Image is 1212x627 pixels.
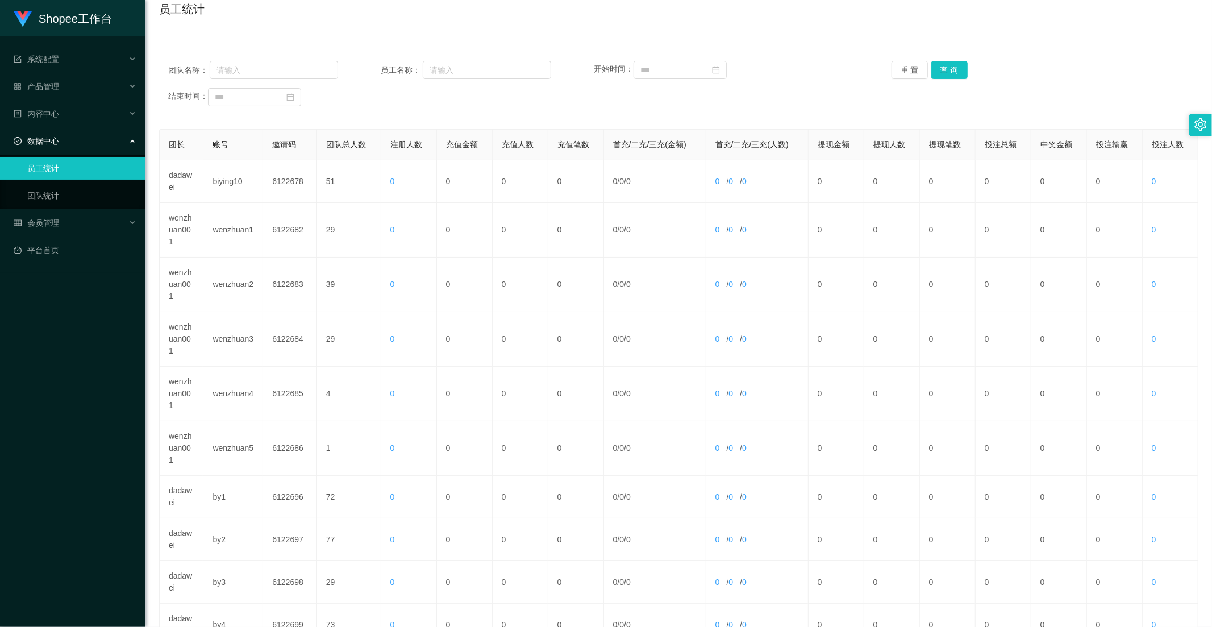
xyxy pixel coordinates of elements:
span: 0 [728,443,733,452]
td: 0 [548,258,604,312]
span: 0 [619,225,624,234]
td: 0 [864,312,920,367]
a: Shopee工作台 [14,14,112,23]
td: / / [604,258,706,312]
td: 0 [809,312,864,367]
td: by2 [203,518,263,561]
td: 6122697 [263,518,317,561]
td: 0 [920,518,976,561]
td: 0 [920,203,976,258]
td: 0 [976,561,1031,604]
span: 结束时间： [168,92,208,101]
td: / / [706,160,809,203]
td: 0 [548,421,604,476]
td: 29 [317,561,381,604]
td: 0 [437,367,493,421]
span: 0 [715,177,720,186]
span: 团队总人数 [326,140,366,149]
span: 0 [390,334,395,343]
a: 图标: dashboard平台首页 [14,239,136,261]
span: 0 [613,334,618,343]
a: 员工统计 [27,157,136,180]
span: 0 [390,389,395,398]
td: 0 [493,421,548,476]
td: 0 [920,421,976,476]
td: / / [604,518,706,561]
span: 首充/二充/三充(金额) [613,140,686,149]
span: 注册人数 [390,140,422,149]
td: 0 [976,258,1031,312]
td: 0 [809,421,864,476]
i: 图标: calendar [712,66,720,74]
td: biying10 [203,160,263,203]
td: 4 [317,367,381,421]
i: 图标: table [14,219,22,227]
td: 1 [317,421,381,476]
td: 0 [809,367,864,421]
td: / / [604,203,706,258]
td: 0 [809,518,864,561]
span: 0 [742,225,747,234]
td: / / [604,160,706,203]
span: 0 [613,443,618,452]
td: 6122685 [263,367,317,421]
td: wenzhuan4 [203,367,263,421]
td: 39 [317,258,381,312]
span: 提现笔数 [929,140,961,149]
td: 0 [920,367,976,421]
span: 投注总额 [985,140,1017,149]
span: 0 [742,177,747,186]
td: / / [706,561,809,604]
td: 0 [920,476,976,518]
td: 0 [1031,160,1087,203]
span: 0 [728,280,733,289]
td: 0 [809,258,864,312]
span: 0 [742,280,747,289]
i: 图标: appstore-o [14,82,22,90]
span: 0 [390,177,395,186]
td: 0 [437,421,493,476]
span: 0 [390,535,395,544]
span: 0 [613,389,618,398]
td: 6122696 [263,476,317,518]
i: 图标: calendar [286,93,294,101]
span: 0 [390,280,395,289]
span: 0 [715,443,720,452]
span: 邀请码 [272,140,296,149]
td: 6122698 [263,561,317,604]
td: 0 [1087,160,1143,203]
span: 0 [390,492,395,501]
span: 提现金额 [818,140,849,149]
span: 0 [742,334,747,343]
td: 0 [548,367,604,421]
td: 0 [1031,518,1087,561]
span: 0 [619,578,624,587]
td: / / [706,421,809,476]
td: 0 [437,312,493,367]
td: / / [604,476,706,518]
span: 开始时间： [594,65,634,74]
td: / / [706,258,809,312]
td: 0 [493,561,548,604]
td: 0 [920,258,976,312]
td: 0 [493,476,548,518]
td: 0 [548,312,604,367]
td: wenzhuan001 [160,312,203,367]
span: 0 [742,492,747,501]
td: / / [706,518,809,561]
input: 请输入 [423,61,551,79]
span: 0 [728,225,733,234]
span: 0 [619,492,624,501]
td: dadawei [160,476,203,518]
td: 0 [548,476,604,518]
td: 0 [1087,312,1143,367]
span: 系统配置 [14,55,59,64]
span: 0 [728,578,733,587]
td: 6122686 [263,421,317,476]
span: 0 [626,443,631,452]
td: 0 [864,367,920,421]
td: wenzhuan001 [160,367,203,421]
span: 0 [715,225,720,234]
td: / / [604,367,706,421]
span: 0 [715,334,720,343]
